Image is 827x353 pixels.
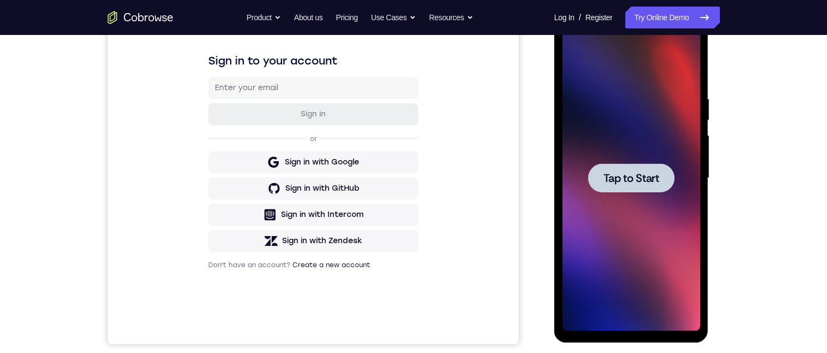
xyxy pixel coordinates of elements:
[178,205,251,216] div: Sign in with GitHub
[294,7,322,28] a: About us
[185,283,262,291] a: Create a new account
[101,226,310,248] button: Sign in with Intercom
[579,11,581,24] span: /
[554,7,574,28] a: Log In
[174,257,255,268] div: Sign in with Zendesk
[49,156,105,167] span: Tap to Start
[336,7,357,28] a: Pricing
[34,146,120,175] button: Tap to Start
[101,173,310,195] button: Sign in with Google
[429,7,473,28] button: Resources
[101,199,310,221] button: Sign in with GitHub
[200,156,212,165] p: or
[371,7,416,28] button: Use Cases
[247,7,281,28] button: Product
[108,11,173,24] a: Go to the home page
[625,7,719,28] a: Try Online Demo
[101,252,310,274] button: Sign in with Zendesk
[173,231,256,242] div: Sign in with Intercom
[585,7,612,28] a: Register
[177,179,251,190] div: Sign in with Google
[101,283,310,291] p: Don't have an account?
